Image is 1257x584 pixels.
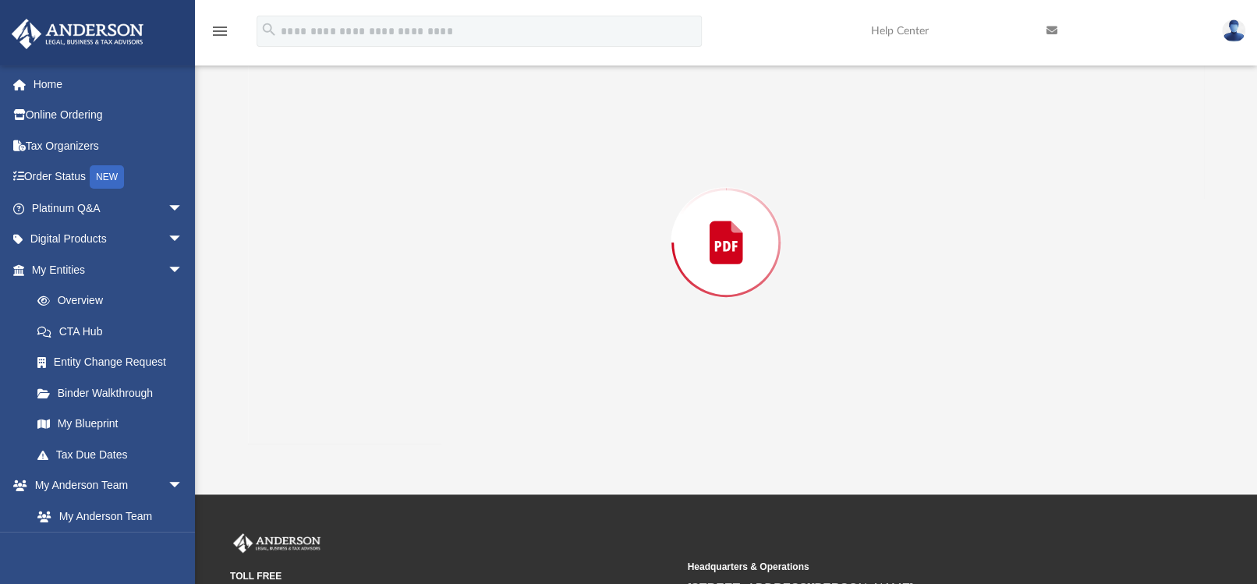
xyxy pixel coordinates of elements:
[168,193,199,225] span: arrow_drop_down
[22,377,207,409] a: Binder Walkthrough
[11,161,207,193] a: Order StatusNEW
[230,533,324,554] img: Anderson Advisors Platinum Portal
[11,100,207,131] a: Online Ordering
[230,569,676,583] small: TOLL FREE
[168,224,199,256] span: arrow_drop_down
[11,470,199,501] a: My Anderson Teamarrow_drop_down
[90,165,124,189] div: NEW
[1222,19,1245,42] img: User Pic
[22,316,207,347] a: CTA Hub
[22,532,199,563] a: Anderson System
[11,193,207,224] a: Platinum Q&Aarrow_drop_down
[168,254,199,286] span: arrow_drop_down
[11,254,207,285] a: My Entitiesarrow_drop_down
[168,470,199,502] span: arrow_drop_down
[22,439,207,470] a: Tax Due Dates
[260,21,278,38] i: search
[11,224,207,255] a: Digital Productsarrow_drop_down
[211,22,229,41] i: menu
[22,501,191,532] a: My Anderson Team
[7,19,148,49] img: Anderson Advisors Platinum Portal
[11,69,207,100] a: Home
[687,560,1133,574] small: Headquarters & Operations
[22,285,207,317] a: Overview
[22,409,199,440] a: My Blueprint
[11,130,207,161] a: Tax Organizers
[211,30,229,41] a: menu
[22,347,207,378] a: Entity Change Request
